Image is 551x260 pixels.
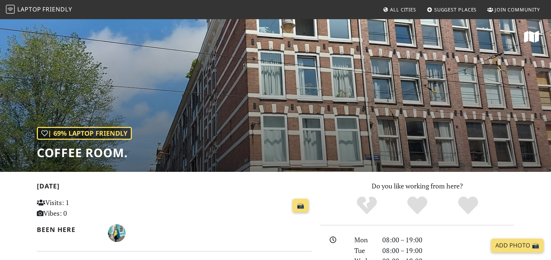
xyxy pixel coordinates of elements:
img: 3246-olga.jpg [108,224,126,242]
div: | 69% Laptop Friendly [37,127,132,140]
div: 08:00 – 19:00 [378,245,519,256]
a: Join Community [484,3,543,16]
span: Suggest Places [434,6,477,13]
span: All Cities [390,6,416,13]
a: Suggest Places [424,3,480,16]
a: Add Photo 📸 [491,239,544,253]
span: Join Community [495,6,540,13]
img: LaptopFriendly [6,5,15,14]
div: Mon [350,235,378,245]
a: LaptopFriendly LaptopFriendly [6,3,72,16]
h2: [DATE] [37,182,312,193]
h1: Coffee Room. [37,146,132,160]
a: All Cities [380,3,419,16]
span: Olga Wolak [108,228,126,237]
div: Yes [392,195,443,216]
div: No [341,195,392,216]
h2: Been here [37,226,99,233]
div: Tue [350,245,378,256]
a: 📸 [292,199,309,213]
div: Definitely! [443,195,494,216]
p: Do you like working from here? [320,181,514,191]
span: Friendly [42,5,72,13]
span: Laptop [17,5,41,13]
div: 08:00 – 19:00 [378,235,519,245]
p: Visits: 1 Vibes: 0 [37,197,123,219]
